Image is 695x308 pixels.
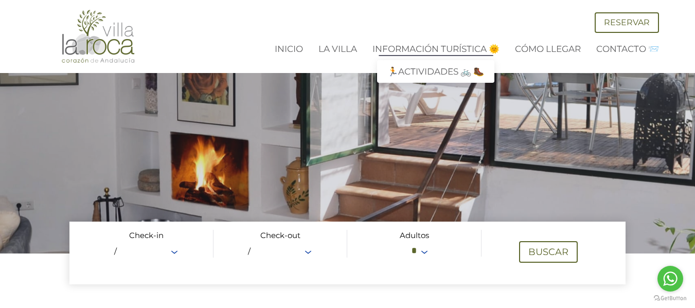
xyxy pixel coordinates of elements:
a: Inicio [275,44,303,54]
div: Buscar [528,247,568,257]
a: 🏃Actividades 🚲 🥾 [377,64,494,79]
a: Go to whatsapp [657,266,683,292]
a: La Villa [318,44,357,54]
img: Villa La Roca - Situada en un tranquilo pueblo blanco de Montecorto , a 20 minutos de la ciudad m... [60,9,137,64]
button: Buscar [519,241,578,263]
a: Go to GetButton.io website [654,295,687,301]
a: Cómo Llegar [515,44,581,54]
a: Reservar [595,12,659,33]
a: Información Turística 🌞 [372,44,500,54]
a: Contacto 📨 [596,44,659,54]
